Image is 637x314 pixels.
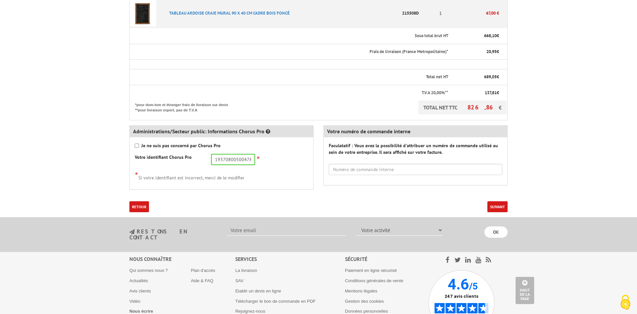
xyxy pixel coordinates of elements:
[130,126,313,137] div: Administrations/Secteur public: Informations Chorus Pro
[235,278,244,283] a: SAV
[487,201,508,212] button: Suivant
[516,277,534,304] a: Haut de la page
[235,255,345,263] div: Services
[129,309,153,314] a: Nous écrire
[129,288,151,293] a: Avis clients
[191,278,213,283] a: Aide & FAQ
[400,7,432,19] p: 215508D
[169,10,290,16] a: TABLEAU ARDOISE CRAIE MURAL 90 X 40 CM CADRE BOIS FONCé
[418,100,507,114] p: TOTAL NET TTC €
[129,255,235,263] div: Nous connaître
[191,268,215,273] a: Plan d'accès
[345,255,428,263] div: Sécurité
[129,278,148,283] a: Actualités
[130,44,449,60] th: Frais de livraison (France Metropolitaine)*
[129,201,149,212] a: Retour
[484,226,508,238] input: OK
[129,229,135,235] img: newsletter.jpg
[135,144,139,148] input: Je ne suis pas concerné par Chorus Pro
[235,299,316,304] a: Télécharger le bon de commande en PDF
[454,74,499,80] p: €
[324,126,507,137] div: Votre numéro de commande interne
[129,299,140,304] a: Vidéo
[235,268,257,273] a: La livraison
[345,278,403,283] a: Conditions générales de vente
[235,309,265,314] a: Rejoignez-nous
[329,142,502,156] label: Faculatatif : Vous avez la possibilité d'attribuer un numéro de commande utilisé au sein de votre...
[345,268,397,273] a: Paiement en ligne sécurisé
[135,154,192,160] label: Votre identifiant Chorus Pro
[129,229,217,240] h3: restons en contact
[135,170,308,181] div: Si votre identifiant est incorrect, merci de le modifier
[129,268,168,273] a: Qui sommes nous ?
[617,294,634,311] img: Cookies (fenêtre modale)
[454,33,499,39] p: €
[614,291,637,314] button: Cookies (fenêtre modale)
[485,90,497,95] span: 137,81
[484,74,497,80] span: 689,05
[227,224,346,236] input: Votre email
[484,33,497,38] span: 668,10
[486,49,497,54] span: 20,95
[345,299,384,304] a: Gestion des cookies
[135,100,235,113] p: *pour dom-tom et étranger frais de livraison sur devis **pour livraison export, pas de T.V.A
[235,288,281,293] a: Etablir un devis en ligne
[135,90,448,96] p: T.V.A 20,00%**
[345,288,378,293] a: Mentions légales
[454,49,499,55] p: €
[449,7,499,19] p: 67,00 €
[130,69,449,85] th: Total net HT
[141,143,221,149] strong: Je ne suis pas concerné par Chorus Pro
[345,309,388,314] a: Données personnelles
[454,90,499,96] p: €
[329,164,502,175] input: Numéro de commande interne
[130,28,449,44] th: Sous total brut HT
[467,103,499,111] span: 826,86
